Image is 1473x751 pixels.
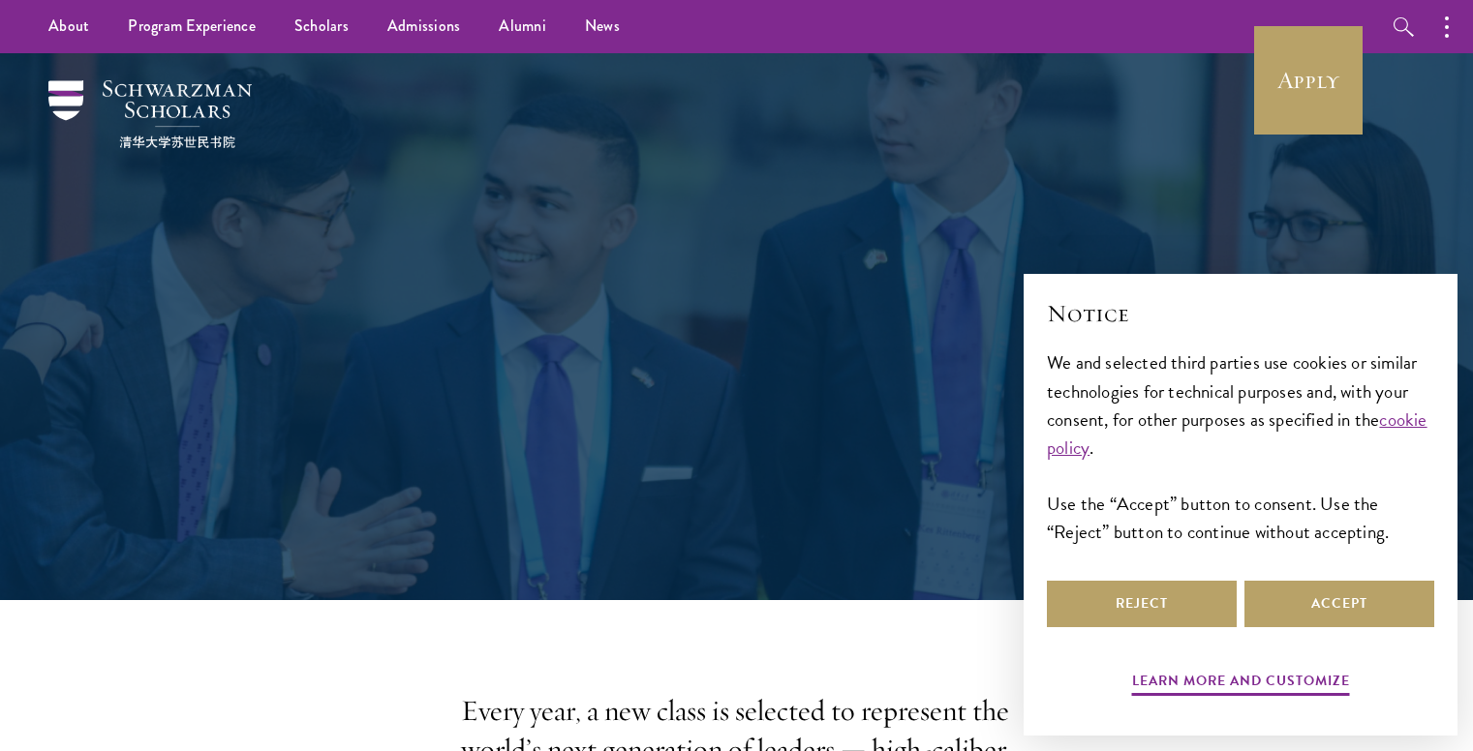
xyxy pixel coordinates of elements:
[48,80,252,148] img: Schwarzman Scholars
[1244,581,1434,627] button: Accept
[1047,406,1427,462] a: cookie policy
[1047,297,1434,330] h2: Notice
[1047,348,1434,545] div: We and selected third parties use cookies or similar technologies for technical purposes and, wit...
[1047,581,1237,627] button: Reject
[1254,26,1363,135] a: Apply
[1132,669,1350,699] button: Learn more and customize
